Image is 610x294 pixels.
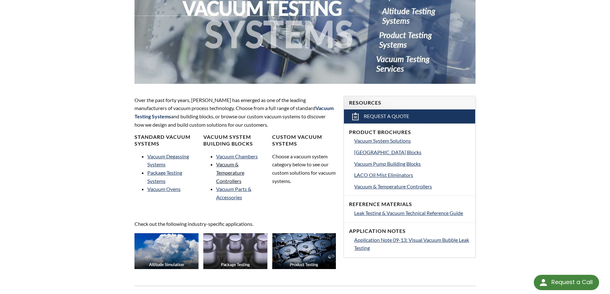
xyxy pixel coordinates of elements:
span: LACO Oil Mist Eliminators [354,172,413,178]
div: Request a Call [551,275,593,290]
h4: Application Notes [349,228,470,234]
a: Vacuum Parts & Accessories [216,186,251,200]
a: Vacuum & Temperature Controllers [216,161,244,184]
span: Vacuum Pump Building Blocks [354,161,421,167]
span: Application Note 09-13: Visual Vacuum Bubble Leak Testing [354,237,469,251]
a: [GEOGRAPHIC_DATA] Blocks [354,148,470,156]
div: Request a Call [534,275,599,290]
a: Vacuum Pump Building Blocks [354,160,470,168]
a: Application Note 09-13: Visual Vacuum Bubble Leak Testing [354,236,470,252]
a: Package Testing Systems [147,170,182,184]
img: Industry_Altitude-Sim_Thumb.jpg [134,233,199,269]
span: Vacuum System Solutions [354,138,411,144]
p: Over the past forty years, [PERSON_NAME] has emerged as one of the leading manufacturers of vacuu... [134,96,336,129]
h4: Standard Vacuum Systems [134,134,199,147]
a: Vacuum Ovens [147,186,181,192]
a: Vacuum System Solutions [354,137,470,145]
h4: Product Brochures [349,129,470,136]
h4: Vacuum System Building Blocks [203,134,267,147]
img: Industry_Package-Testing_Thumb.jpg [203,233,267,269]
a: Leak Testing & Vacuum Technical Reference Guide [354,209,470,217]
a: Vacuum & Temperature Controllers [354,182,470,191]
strong: Vacuum Testing Systems [134,105,334,119]
img: round button [538,277,549,288]
h4: Resources [349,99,470,106]
h4: Reference Materials [349,201,470,208]
a: LACO Oil Mist Eliminators [354,171,470,179]
p: Check out the following industry-specific applications. [134,220,336,228]
span: [GEOGRAPHIC_DATA] Blocks [354,149,421,155]
img: Industry_Prod-Testing_Thumb.jpg [272,233,336,269]
span: Leak Testing & Vacuum Technical Reference Guide [354,210,463,216]
a: Vacuum Chambers [216,153,258,159]
a: Request a Quote [344,109,475,123]
h4: Custom Vacuum Systems [272,134,336,147]
p: Choose a vacuum system category below to see our custom solutions for vacuum systems. [272,152,336,185]
span: Request a Quote [364,113,409,120]
a: Vacuum Degassing Systems [147,153,189,168]
span: Vacuum & Temperature Controllers [354,183,432,189]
